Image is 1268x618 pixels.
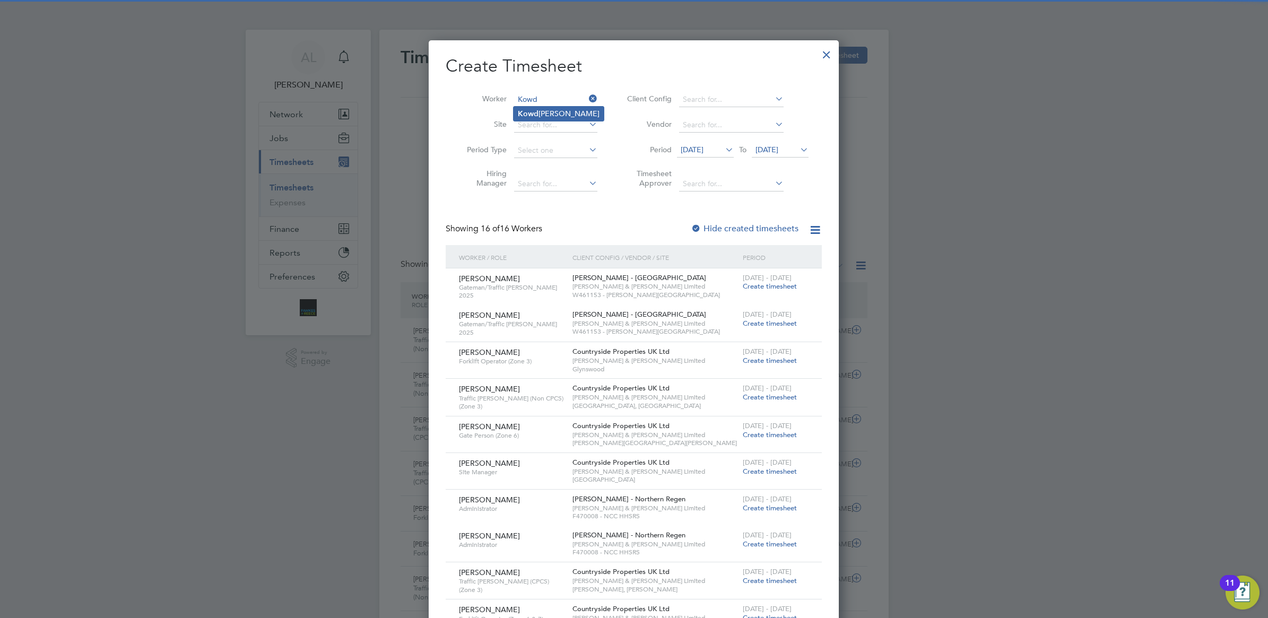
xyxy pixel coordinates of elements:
[572,421,670,430] span: Countryside Properties UK Ltd
[459,320,564,336] span: Gateman/Traffic [PERSON_NAME] 2025
[572,402,737,410] span: [GEOGRAPHIC_DATA], [GEOGRAPHIC_DATA]
[572,458,670,467] span: Countryside Properties UK Ltd
[459,577,564,594] span: Traffic [PERSON_NAME] (CPCS) (Zone 3)
[572,585,737,594] span: [PERSON_NAME], [PERSON_NAME]
[459,531,520,541] span: [PERSON_NAME]
[570,245,740,269] div: Client Config / Vendor / Site
[743,356,797,365] span: Create timesheet
[459,504,564,513] span: Administrator
[456,245,570,269] div: Worker / Role
[572,393,737,402] span: [PERSON_NAME] & [PERSON_NAME] Limited
[743,467,797,476] span: Create timesheet
[572,604,670,613] span: Countryside Properties UK Ltd
[459,458,520,468] span: [PERSON_NAME]
[572,467,737,476] span: [PERSON_NAME] & [PERSON_NAME] Limited
[459,394,564,411] span: Traffic [PERSON_NAME] (Non CPCS) (Zone 3)
[1226,576,1260,610] button: Open Resource Center, 11 new notifications
[514,92,597,107] input: Search for...
[743,421,792,430] span: [DATE] - [DATE]
[743,282,797,291] span: Create timesheet
[572,540,737,549] span: [PERSON_NAME] & [PERSON_NAME] Limited
[514,177,597,192] input: Search for...
[572,384,670,393] span: Countryside Properties UK Ltd
[736,143,750,156] span: To
[514,107,604,121] li: [PERSON_NAME]
[743,567,792,576] span: [DATE] - [DATE]
[624,169,672,188] label: Timesheet Approver
[624,119,672,129] label: Vendor
[572,475,737,484] span: [GEOGRAPHIC_DATA]
[624,145,672,154] label: Period
[459,422,520,431] span: [PERSON_NAME]
[743,539,797,549] span: Create timesheet
[740,245,811,269] div: Period
[572,567,670,576] span: Countryside Properties UK Ltd
[743,530,792,539] span: [DATE] - [DATE]
[459,384,520,394] span: [PERSON_NAME]
[572,439,737,447] span: [PERSON_NAME][GEOGRAPHIC_DATA][PERSON_NAME]
[572,494,685,503] span: [PERSON_NAME] - Northern Regen
[679,177,784,192] input: Search for...
[1225,583,1235,597] div: 11
[743,604,792,613] span: [DATE] - [DATE]
[572,273,706,282] span: [PERSON_NAME] - [GEOGRAPHIC_DATA]
[459,541,564,549] span: Administrator
[572,577,737,585] span: [PERSON_NAME] & [PERSON_NAME] Limited
[459,283,564,300] span: Gateman/Traffic [PERSON_NAME] 2025
[679,118,784,133] input: Search for...
[481,223,542,234] span: 16 Workers
[459,94,507,103] label: Worker
[514,143,597,158] input: Select one
[743,458,792,467] span: [DATE] - [DATE]
[681,145,704,154] span: [DATE]
[459,568,520,577] span: [PERSON_NAME]
[459,347,520,357] span: [PERSON_NAME]
[572,431,737,439] span: [PERSON_NAME] & [PERSON_NAME] Limited
[572,548,737,556] span: F470008 - NCC HHSRS
[572,504,737,512] span: [PERSON_NAME] & [PERSON_NAME] Limited
[743,319,797,328] span: Create timesheet
[518,109,539,118] b: Kowd
[743,273,792,282] span: [DATE] - [DATE]
[459,357,564,365] span: Forklift Operator (Zone 3)
[743,430,797,439] span: Create timesheet
[481,223,500,234] span: 16 of
[679,92,784,107] input: Search for...
[624,94,672,103] label: Client Config
[459,431,564,440] span: Gate Person (Zone 6)
[459,495,520,504] span: [PERSON_NAME]
[572,365,737,373] span: Glynswood
[572,347,670,356] span: Countryside Properties UK Ltd
[572,319,737,328] span: [PERSON_NAME] & [PERSON_NAME] Limited
[755,145,778,154] span: [DATE]
[572,291,737,299] span: W461153 - [PERSON_NAME][GEOGRAPHIC_DATA]
[743,384,792,393] span: [DATE] - [DATE]
[572,327,737,336] span: W461153 - [PERSON_NAME][GEOGRAPHIC_DATA]
[446,223,544,234] div: Showing
[446,55,822,77] h2: Create Timesheet
[459,119,507,129] label: Site
[459,274,520,283] span: [PERSON_NAME]
[514,118,597,133] input: Search for...
[572,530,685,539] span: [PERSON_NAME] - Northern Regen
[572,310,706,319] span: [PERSON_NAME] - [GEOGRAPHIC_DATA]
[691,223,798,234] label: Hide created timesheets
[459,145,507,154] label: Period Type
[572,356,737,365] span: [PERSON_NAME] & [PERSON_NAME] Limited
[459,468,564,476] span: Site Manager
[459,169,507,188] label: Hiring Manager
[459,605,520,614] span: [PERSON_NAME]
[459,310,520,320] span: [PERSON_NAME]
[743,347,792,356] span: [DATE] - [DATE]
[743,393,797,402] span: Create timesheet
[743,503,797,512] span: Create timesheet
[572,512,737,520] span: F470008 - NCC HHSRS
[743,494,792,503] span: [DATE] - [DATE]
[743,310,792,319] span: [DATE] - [DATE]
[572,282,737,291] span: [PERSON_NAME] & [PERSON_NAME] Limited
[743,576,797,585] span: Create timesheet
